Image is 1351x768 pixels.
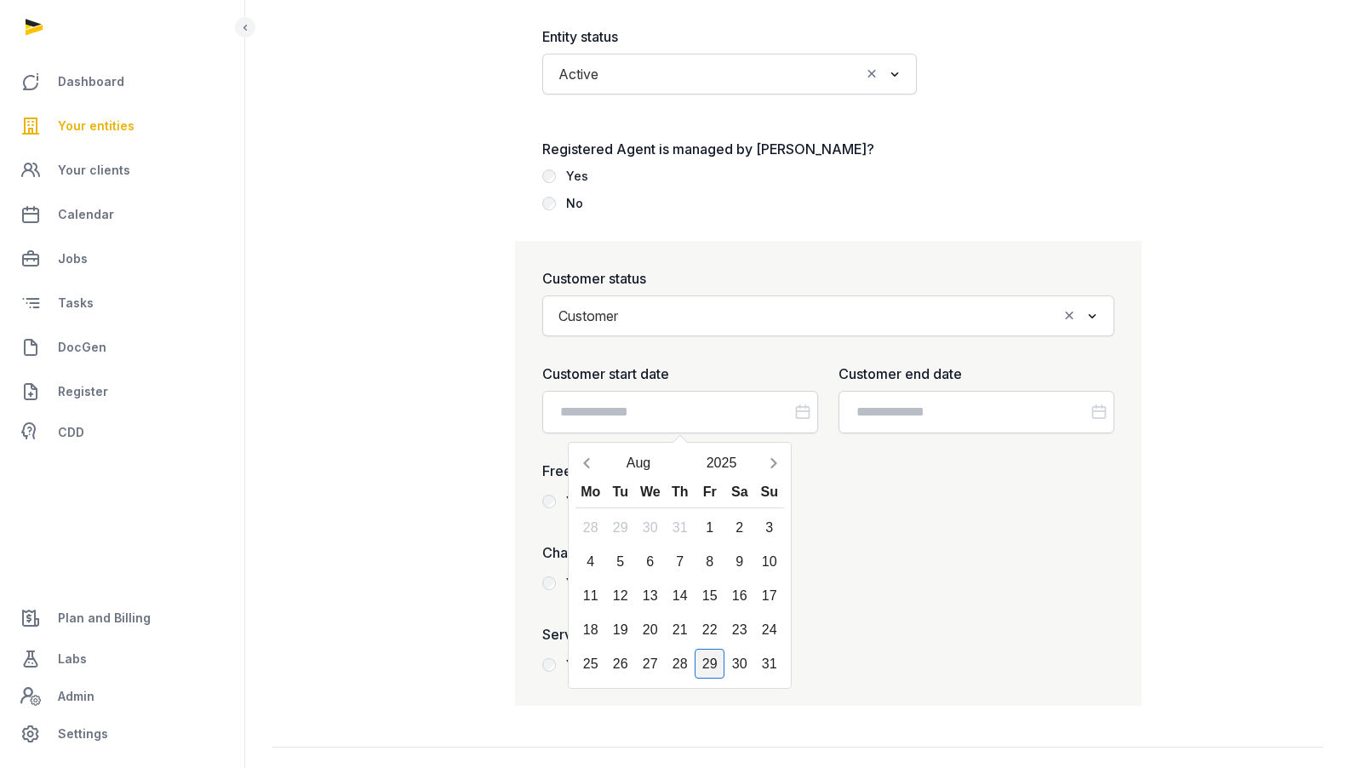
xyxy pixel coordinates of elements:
div: Mo [575,478,605,507]
span: Labs [58,649,87,669]
div: 31 [754,649,784,679]
div: 1 [695,513,724,542]
button: Next month [763,448,784,478]
div: 26 [605,649,635,679]
span: Your entities [58,116,135,136]
label: Registered Agent is managed by [PERSON_NAME]? [542,139,917,159]
div: 11 [575,581,605,610]
div: Yes [566,166,588,186]
span: Jobs [58,249,88,269]
div: 12 [605,581,635,610]
div: 14 [665,581,695,610]
div: Th [665,478,695,507]
span: Tasks [58,293,94,313]
a: DocGen [14,327,231,368]
div: 30 [635,513,665,542]
div: 9 [724,547,754,576]
button: Previous month [575,448,597,478]
input: Yes [542,576,556,590]
a: Your clients [14,150,231,191]
div: 25 [575,649,605,679]
div: Search for option [551,301,1106,331]
a: Jobs [14,238,231,279]
span: Dashboard [58,72,124,92]
input: No [542,197,556,210]
span: CDD [58,422,84,443]
span: Admin [58,686,94,707]
a: Register [14,371,231,412]
div: 10 [754,547,784,576]
a: CDD [14,416,231,450]
div: 5 [605,547,635,576]
div: 29 [605,513,635,542]
div: No [566,193,583,214]
div: We [635,478,665,507]
input: Datepicker input [839,391,1114,433]
a: Plan and Billing [14,598,231,639]
a: Dashboard [14,61,231,102]
div: 22 [695,615,724,645]
button: Open years overlay [680,448,764,478]
div: 29 [695,649,724,679]
div: 30 [724,649,754,679]
div: 28 [665,649,695,679]
div: 27 [635,649,665,679]
div: 28 [575,513,605,542]
div: 2 [724,513,754,542]
div: 20 [635,615,665,645]
input: Yes [542,495,556,508]
a: Admin [14,679,231,714]
input: Yes [542,658,556,672]
label: Freemium [542,461,917,481]
input: Yes [542,169,556,183]
div: 16 [724,581,754,610]
button: Clear Selected [864,62,879,86]
span: Plan and Billing [58,608,151,628]
div: 7 [665,547,695,576]
div: Search for option [551,59,908,89]
label: Customer end date [839,364,1114,384]
div: Calendar wrapper [575,478,784,679]
span: Calendar [58,204,114,225]
div: 17 [754,581,784,610]
label: Channel Partner [542,542,917,563]
a: Tasks [14,283,231,324]
input: Search for option [626,304,1057,328]
label: Customer status [542,268,1114,289]
div: Yes [566,573,588,593]
span: Customer [554,304,622,328]
label: Service Partner [542,624,917,645]
a: Your entities [14,106,231,146]
label: Entity status [542,26,917,47]
div: Yes [566,655,588,675]
button: Open months overlay [597,448,680,478]
div: Calendar days [575,513,784,679]
div: 24 [754,615,784,645]
div: 13 [635,581,665,610]
input: Search for option [606,62,860,86]
div: 23 [724,615,754,645]
div: 19 [605,615,635,645]
div: 3 [754,513,784,542]
div: 18 [575,615,605,645]
div: Yes [566,491,588,512]
div: 15 [695,581,724,610]
input: Datepicker input [542,391,818,433]
button: Clear Selected [1062,304,1077,328]
div: Fr [695,478,724,507]
div: 4 [575,547,605,576]
a: Labs [14,639,231,679]
div: 6 [635,547,665,576]
span: Active [554,62,603,86]
span: DocGen [58,337,106,358]
span: Register [58,381,108,402]
div: 8 [695,547,724,576]
div: Sa [724,478,754,507]
div: 21 [665,615,695,645]
a: Calendar [14,194,231,235]
label: Customer start date [542,364,818,384]
span: Your clients [58,160,130,181]
span: Settings [58,724,108,744]
div: 31 [665,513,695,542]
div: Su [754,478,784,507]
